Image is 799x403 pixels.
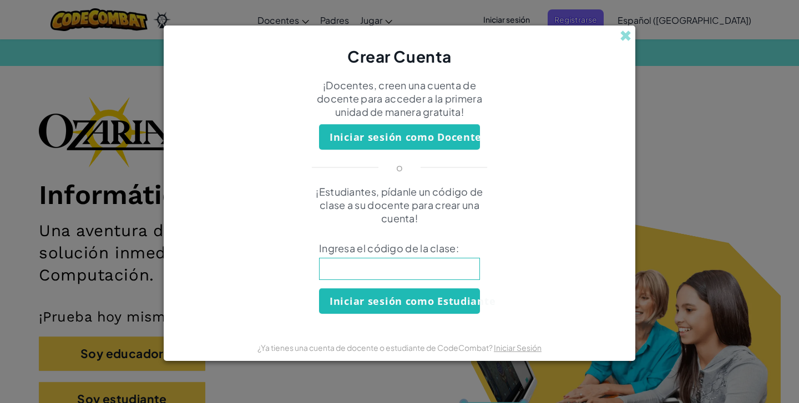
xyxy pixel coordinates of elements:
[396,161,403,174] p: o
[494,343,542,353] a: Iniciar Sesión
[319,288,480,314] button: Iniciar sesión como Estudiante
[347,47,452,66] span: Crear Cuenta
[302,185,497,225] p: ¡Estudiantes, pídanle un código de clase a su docente para crear una cuenta!
[302,79,497,119] p: ¡Docentes, creen una cuenta de docente para acceder a la primera unidad de manera gratuita!
[319,124,480,150] button: Iniciar sesión como Docente
[319,242,480,255] span: Ingresa el código de la clase:
[257,343,494,353] span: ¿Ya tienes una cuenta de docente o estudiante de CodeCombat?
